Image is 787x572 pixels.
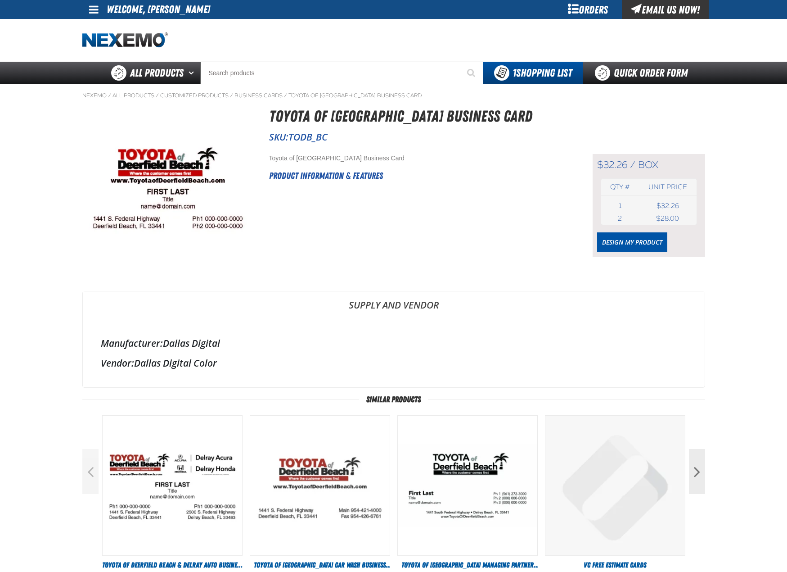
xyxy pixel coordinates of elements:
button: Next [689,449,705,494]
a: Customized Products [160,92,229,99]
span: $32.26 [597,159,627,171]
a: VC Free Estimate Cards [545,560,685,570]
button: You have 1 Shopping List. Open to view details [483,62,583,84]
span: VC Free Estimate Cards [584,561,646,569]
input: Search [200,62,483,84]
span: / [630,159,635,171]
a: Toyota of [GEOGRAPHIC_DATA] Managing Partner Business Card [397,560,538,570]
span: Similar Products [359,395,428,404]
img: Nexemo logo [82,32,168,48]
: View Details of the Toyota of Deerfield Beach Car Wash Business Cards [250,416,390,555]
label: Manufacturer: [101,337,163,350]
th: Unit price [639,179,696,195]
span: / [156,92,159,99]
a: Business Cards [234,92,283,99]
: View Details of the VC Free Estimate Cards [545,416,685,555]
span: 2 [618,214,622,222]
a: Home [82,32,168,48]
h2: Product Information & Features [269,169,570,182]
a: Toyota of [GEOGRAPHIC_DATA] Business Card [288,92,422,99]
span: 1 [619,202,621,210]
a: All Products [112,92,154,99]
strong: 1 [513,67,516,79]
button: Start Searching [461,62,483,84]
a: Toyota of Deerfield Beach & Delray Auto Business Cards [102,560,243,570]
img: Toyota of Deerfield Beach & Delray Auto Business Cards [103,416,242,555]
a: Supply and Vendor [83,291,705,318]
: View Details of the Toyota of Deerfield Beach & Delray Auto Business Cards [103,416,242,555]
a: Nexemo [82,92,107,99]
: View Details of the Toyota of Deerfield Beach Managing Partner Business Card [398,416,537,555]
p: SKU: [269,131,705,143]
span: box [638,159,658,171]
div: Toyota of [GEOGRAPHIC_DATA] Business Card [269,154,570,163]
span: TODB_BC [288,131,328,143]
span: All Products [130,65,184,81]
span: / [230,92,233,99]
img: Toyota of Deerfield Beach Managing Partner Business Card [398,416,537,555]
button: Previous [82,449,99,494]
th: Qty # [601,179,639,195]
img: VC Free Estimate Cards [545,416,685,555]
span: / [284,92,287,99]
button: Open All Products pages [185,62,200,84]
span: Shopping List [513,67,572,79]
td: $28.00 [639,212,696,225]
img: Toyota of Deerfield Beach Car Wash Business Cards [250,416,390,555]
div: Dallas Digital [101,337,687,350]
span: / [108,92,111,99]
label: Vendor: [101,357,134,369]
h1: Toyota of [GEOGRAPHIC_DATA] Business Card [269,104,705,128]
img: Toyota of Deerfield Beach Business Card [83,140,253,237]
div: Dallas Digital Color [101,357,687,369]
nav: Breadcrumbs [82,92,705,99]
a: Quick Order Form [583,62,705,84]
a: Toyota of [GEOGRAPHIC_DATA] Car Wash Business Cards [250,560,390,570]
a: Design My Product [597,232,667,252]
td: $32.26 [639,200,696,212]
